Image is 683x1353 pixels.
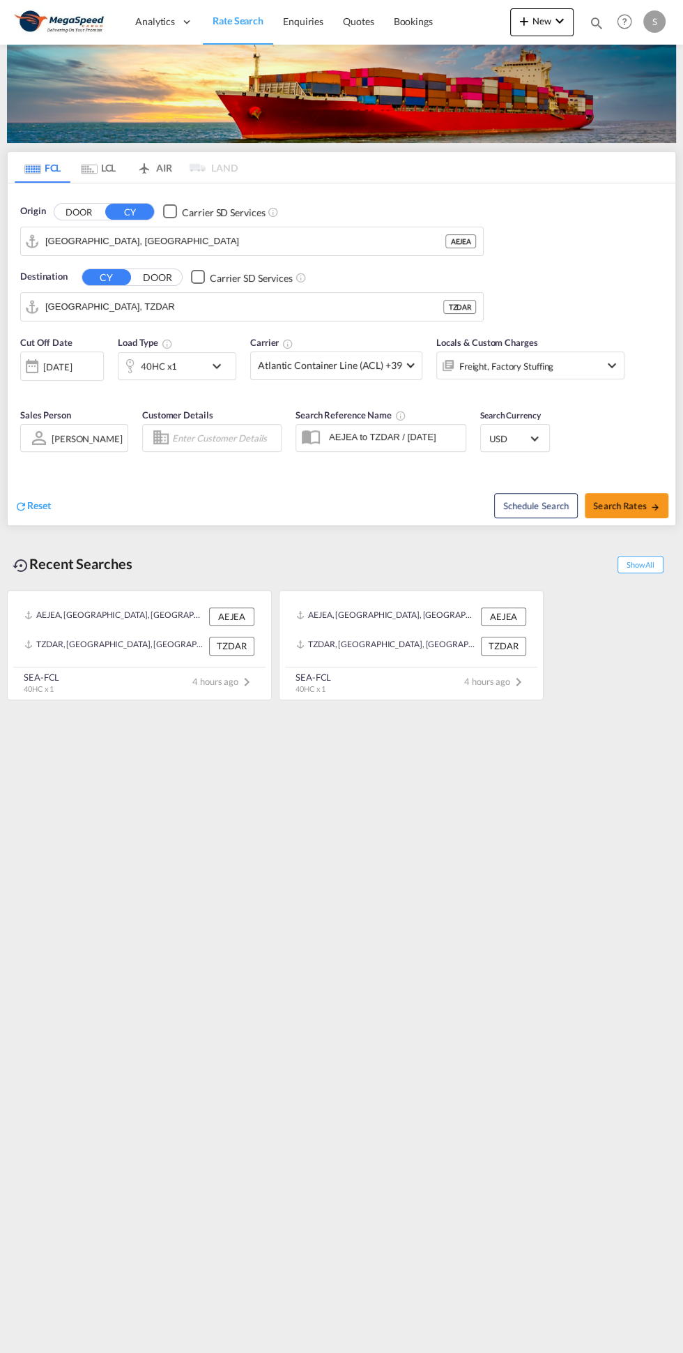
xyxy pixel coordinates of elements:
[322,426,466,447] input: Search Reference Name
[296,607,477,626] div: AEJEA, Jebel Ali, United Arab Emirates, Middle East, Middle East
[105,204,154,220] button: CY
[191,270,293,285] md-checkbox: Checkbox No Ink
[209,607,254,626] div: AEJEA
[589,15,604,31] md-icon: icon-magnify
[172,428,277,448] input: Enter Customer Details
[617,556,663,573] span: Show All
[343,15,374,27] span: Quotes
[268,206,279,218] md-icon: Unchecked: Search for CY (Container Yard) services for all selected carriers.Checked : Search for...
[20,379,31,398] md-datepicker: Select
[445,234,476,248] div: AEJEA
[45,231,445,252] input: Search by Port
[643,10,666,33] div: S
[136,160,153,170] md-icon: icon-airplane
[296,684,325,693] span: 40HC x 1
[8,183,675,525] div: Origin DOOR CY Checkbox No InkUnchecked: Search for CY (Container Yard) services for all selected...
[20,204,45,218] span: Origin
[208,358,232,375] md-icon: icon-chevron-down
[585,493,668,518] button: Search Ratesicon-arrow-right
[24,637,206,655] div: TZDAR, Dar es Salaam, Tanzania, United Republic of, Eastern Africa, Africa
[459,356,554,376] div: Freight Factory Stuffing
[45,296,443,317] input: Search by Port
[481,607,526,626] div: AEJEA
[394,15,433,27] span: Bookings
[27,499,51,511] span: Reset
[395,410,406,421] md-icon: Your search will be saved by the below given name
[510,8,574,36] button: icon-plus 400-fgNewicon-chevron-down
[14,6,108,38] img: ad002ba0aea611eda5429768204679d3.JPG
[7,548,138,580] div: Recent Searches
[15,500,27,513] md-icon: icon-refresh
[20,352,104,381] div: [DATE]
[7,590,272,700] recent-search-card: AEJEA, [GEOGRAPHIC_DATA], [GEOGRAPHIC_DATA], [GEOGRAPHIC_DATA], [GEOGRAPHIC_DATA] AEJEATZDAR, [GE...
[282,338,293,349] md-icon: The selected Trucker/Carrierwill be displayed in the rate results If the rates are from another f...
[15,152,238,183] md-pagination-wrapper: Use the left and right arrow keys to navigate between tabs
[650,502,660,512] md-icon: icon-arrow-right
[192,676,255,687] span: 4 hours ago
[464,676,527,687] span: 4 hours ago
[135,15,175,29] span: Analytics
[24,671,59,683] div: SEA-FCL
[7,45,676,143] img: LCL+%26+FCL+BACKGROUND.png
[258,358,402,372] span: Atlantic Container Line (ACL) +39
[551,13,568,29] md-icon: icon-chevron-down
[604,357,620,374] md-icon: icon-chevron-down
[480,410,541,421] span: Search Currency
[210,271,293,285] div: Carrier SD Services
[15,499,51,514] div: icon-refreshReset
[118,352,236,380] div: 40HC x1icon-chevron-down
[52,433,123,444] div: [PERSON_NAME]
[296,671,331,683] div: SEA-FCL
[13,557,29,574] md-icon: icon-backup-restore
[238,674,255,690] md-icon: icon-chevron-right
[589,15,604,36] div: icon-magnify
[494,493,578,518] button: Note: By default Schedule search will only considerorigin ports, destination ports and cut off da...
[15,152,70,183] md-tab-item: FCL
[250,337,293,348] span: Carrier
[20,337,72,348] span: Cut Off Date
[70,152,126,183] md-tab-item: LCL
[163,204,265,219] md-checkbox: Checkbox No Ink
[489,432,528,445] span: USD
[443,300,476,314] div: TZDAR
[54,204,103,220] button: DOOR
[296,272,307,283] md-icon: Unchecked: Search for CY (Container Yard) services for all selected carriers.Checked : Search for...
[162,338,173,349] md-icon: icon-information-outline
[141,356,177,376] div: 40HC x1
[481,637,526,655] div: TZDAR
[436,352,624,379] div: Freight Factory Stuffingicon-chevron-down
[21,227,483,255] md-input-container: Jebel Ali, AEJEA
[20,270,68,284] span: Destination
[182,206,265,220] div: Carrier SD Services
[436,337,538,348] span: Locals & Custom Charges
[82,269,131,285] button: CY
[613,10,643,35] div: Help
[126,152,182,183] md-tab-item: AIR
[516,13,532,29] md-icon: icon-plus 400-fg
[296,637,477,655] div: TZDAR, Dar es Salaam, Tanzania, United Republic of, Eastern Africa, Africa
[142,409,213,421] span: Customer Details
[118,337,173,348] span: Load Type
[209,637,254,655] div: TZDAR
[20,409,71,421] span: Sales Person
[24,607,206,626] div: AEJEA, Jebel Ali, United Arab Emirates, Middle East, Middle East
[21,293,483,321] md-input-container: Dar es Salaam, TZDAR
[516,15,568,27] span: New
[296,409,406,421] span: Search Reference Name
[43,361,72,373] div: [DATE]
[279,590,544,700] recent-search-card: AEJEA, [GEOGRAPHIC_DATA], [GEOGRAPHIC_DATA], [GEOGRAPHIC_DATA], [GEOGRAPHIC_DATA] AEJEATZDAR, [GE...
[488,428,542,448] md-select: Select Currency: $ USDUnited States Dollar
[213,15,263,27] span: Rate Search
[133,269,182,285] button: DOOR
[283,15,323,27] span: Enquiries
[50,428,124,448] md-select: Sales Person: Sumit Poojari
[613,10,636,33] span: Help
[510,674,527,690] md-icon: icon-chevron-right
[593,500,660,511] span: Search Rates
[24,684,54,693] span: 40HC x 1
